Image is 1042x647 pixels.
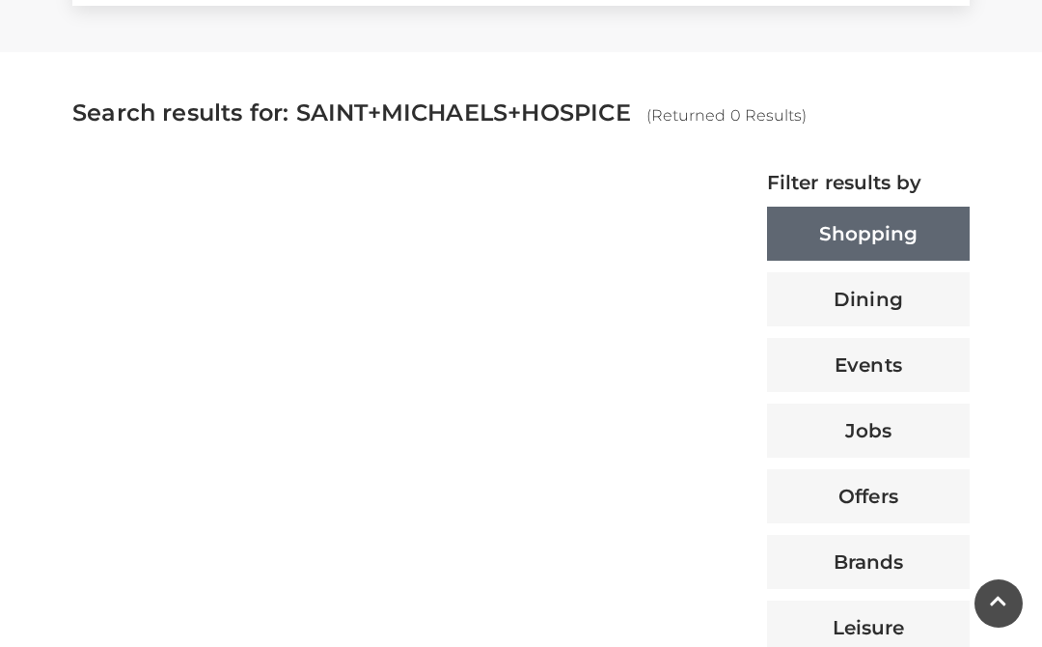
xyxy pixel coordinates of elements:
button: Offers [767,469,970,523]
button: Jobs [767,404,970,458]
button: Events [767,338,970,392]
button: Dining [767,272,970,326]
span: (Returned 0 Results) [646,106,808,125]
span: Search results for: SAINT+MICHAELS+HOSPICE [72,98,631,127]
button: Brands [767,535,970,589]
button: Shopping [767,207,970,261]
h4: Filter results by [767,171,970,194]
